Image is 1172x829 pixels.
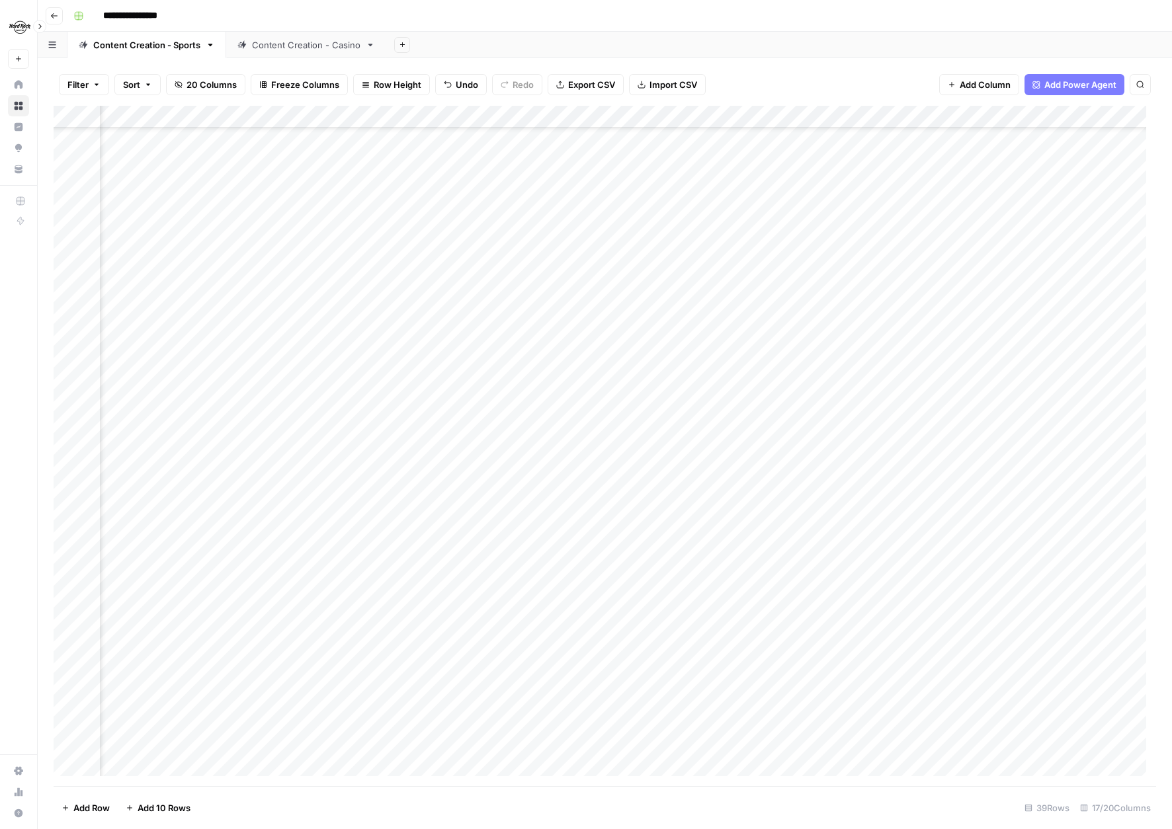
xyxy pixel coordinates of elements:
span: Sort [123,78,140,91]
span: Add Row [73,801,110,814]
a: Browse [8,95,29,116]
span: Add Power Agent [1044,78,1116,91]
div: 39 Rows [1019,797,1075,818]
span: Import CSV [649,78,697,91]
span: 20 Columns [187,78,237,91]
div: Content Creation - Casino [252,38,360,52]
button: 20 Columns [166,74,245,95]
a: Settings [8,760,29,781]
span: Add 10 Rows [138,801,190,814]
a: Content Creation - Sports [67,32,226,58]
span: Row Height [374,78,421,91]
span: Filter [67,78,89,91]
button: Export CSV [548,74,624,95]
a: Your Data [8,159,29,180]
button: Add Power Agent [1025,74,1124,95]
a: Home [8,74,29,95]
a: Opportunities [8,138,29,159]
button: Row Height [353,74,430,95]
div: Content Creation - Sports [93,38,200,52]
span: Freeze Columns [271,78,339,91]
div: 17/20 Columns [1075,797,1156,818]
button: Workspace: Hard Rock Digital [8,11,29,44]
img: Hard Rock Digital Logo [8,15,32,39]
button: Sort [114,74,161,95]
a: Usage [8,781,29,803]
button: Help + Support [8,803,29,824]
span: Export CSV [568,78,615,91]
button: Freeze Columns [251,74,348,95]
button: Import CSV [629,74,706,95]
span: Add Column [960,78,1011,91]
span: Redo [513,78,534,91]
span: Undo [456,78,478,91]
button: Undo [435,74,487,95]
button: Add Row [54,797,118,818]
a: Content Creation - Casino [226,32,386,58]
button: Add 10 Rows [118,797,198,818]
button: Add Column [939,74,1019,95]
button: Redo [492,74,542,95]
button: Filter [59,74,109,95]
a: Insights [8,116,29,138]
